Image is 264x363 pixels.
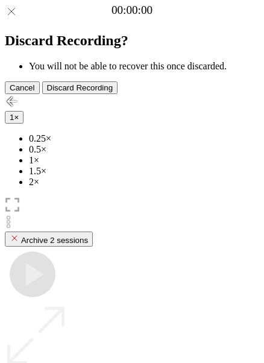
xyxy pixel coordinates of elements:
h2: Discard Recording? [5,33,259,49]
span: 1 [10,113,14,122]
li: You will not be able to recover this once discarded. [29,61,259,72]
li: 0.5× [29,144,259,155]
button: Cancel [5,81,40,94]
li: 1.5× [29,166,259,177]
li: 2× [29,177,259,188]
li: 1× [29,155,259,166]
li: 0.25× [29,133,259,144]
button: Archive 2 sessions [5,232,93,247]
a: 00:00:00 [112,4,152,17]
div: Archive 2 sessions [10,233,88,245]
button: Discard Recording [42,81,118,94]
button: 1× [5,111,24,124]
